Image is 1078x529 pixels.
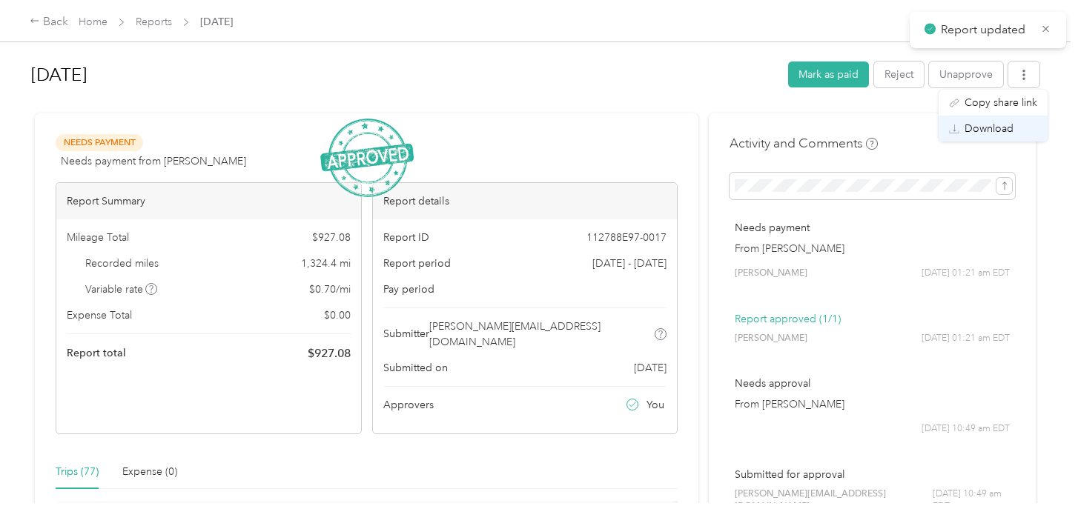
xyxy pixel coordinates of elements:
span: Submitted on [383,360,448,376]
h4: Activity and Comments [730,134,878,153]
span: 112788E97-0017 [586,230,667,245]
span: $ 0.70 / mi [309,282,351,297]
p: Needs approval [735,376,1010,391]
span: $ 0.00 [324,307,351,323]
div: Back [30,13,68,31]
span: Needs payment from [PERSON_NAME] [61,153,246,169]
span: [DATE] 01:21 am EDT [922,267,1010,280]
div: Report Summary [56,183,361,219]
span: [DATE] [200,14,233,30]
button: Unapprove [929,61,1003,87]
a: Reports [136,16,172,28]
span: Recorded miles [85,256,159,271]
span: [DATE] 10:49 am EDT [922,422,1010,436]
span: Report period [383,256,451,271]
span: Mileage Total [67,230,129,245]
span: Pay period [383,282,434,297]
button: Reject [874,61,924,87]
span: Report ID [383,230,429,245]
span: Submitter [383,326,429,342]
a: Home [79,16,108,28]
span: [PERSON_NAME] [735,267,807,280]
iframe: Everlance-gr Chat Button Frame [995,446,1078,529]
button: Mark as paid [788,61,869,87]
span: [PERSON_NAME] [735,332,807,345]
p: Submitted for approval [735,467,1010,482]
span: 1,324.4 mi [301,256,351,271]
p: Needs payment [735,220,1010,236]
span: [DATE] 10:49 am EDT [933,488,1010,513]
span: Copy share link [965,95,1037,110]
span: [DATE] - [DATE] [592,256,667,271]
span: [PERSON_NAME][EMAIL_ADDRESS][DOMAIN_NAME] [735,488,933,513]
span: Needs Payment [56,134,143,151]
span: $ 927.08 [312,230,351,245]
p: From [PERSON_NAME] [735,241,1010,256]
img: ApprovedStamp [320,119,414,198]
p: Report approved (1/1) [735,311,1010,327]
p: From [PERSON_NAME] [735,396,1010,412]
span: $ 927.08 [308,345,351,362]
span: You [647,397,664,413]
div: Trips (77) [56,464,99,480]
span: [PERSON_NAME][EMAIL_ADDRESS][DOMAIN_NAME] [429,319,652,350]
div: Expense (0) [122,464,177,480]
span: Approvers [383,397,434,413]
span: Variable rate [85,282,158,297]
p: Report updated [941,21,1030,39]
span: Report total [67,345,126,361]
div: Report details [373,183,678,219]
span: [DATE] 01:21 am EDT [922,332,1010,345]
span: Expense Total [67,307,132,323]
h1: Sep 2025 [31,57,778,93]
span: Download [965,121,1013,136]
span: [DATE] [634,360,667,376]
